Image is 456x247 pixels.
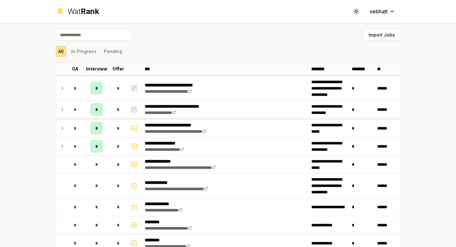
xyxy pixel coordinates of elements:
p: Offer [112,66,124,72]
button: Import Jobs [363,29,400,41]
button: All [56,46,66,57]
div: Wat [67,6,99,17]
button: vebhatt [364,6,400,17]
p: Interview [86,66,107,72]
p: OA [72,66,79,72]
button: In Progress [69,46,99,57]
a: WatRank [56,6,99,17]
span: vebhatt [370,8,388,15]
button: Pending [101,46,125,57]
span: Rank [81,7,99,16]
